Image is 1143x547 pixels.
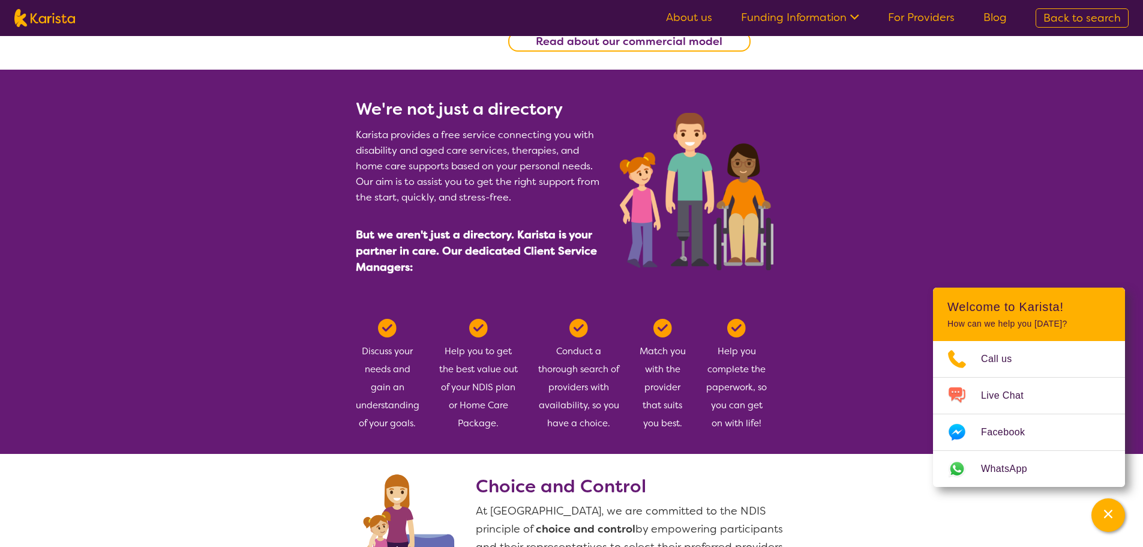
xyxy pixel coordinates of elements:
img: Tick [727,319,746,337]
span: WhatsApp [981,460,1042,478]
img: Tick [653,319,672,337]
img: Tick [469,319,488,337]
img: Tick [569,319,588,337]
ul: Choose channel [933,341,1125,487]
div: Help you complete the paperwork, so you can get on with life! [705,319,769,432]
p: Karista provides a free service connecting you with disability and aged care services, therapies,... [356,127,605,205]
img: Participants [620,113,773,270]
span: Back to search [1043,11,1121,25]
h2: We're not just a directory [356,98,605,120]
a: About us [666,10,712,25]
h2: Choice and Control [476,476,788,497]
div: Help you to get the best value out of your NDIS plan or Home Care Package. [439,319,518,432]
div: Conduct a thorough search of providers with availability, so you have a choice. [538,319,620,432]
a: Back to search [1036,8,1129,28]
a: Funding Information [741,10,859,25]
b: choice and control [536,522,635,536]
div: Match you with the provider that suits you best. [639,319,686,432]
p: How can we help you [DATE]? [947,319,1111,329]
img: Karista logo [14,9,75,27]
div: Discuss your needs and gain an understanding of your goals. [356,319,419,432]
a: For Providers [888,10,955,25]
a: Web link opens in a new tab. [933,451,1125,487]
span: Live Chat [981,387,1038,405]
span: But we aren't just a directory. Karista is your partner in care. Our dedicated Client Service Man... [356,228,597,274]
a: Blog [983,10,1007,25]
b: Read about our commercial model [536,34,722,49]
span: Call us [981,350,1027,368]
div: Channel Menu [933,288,1125,487]
button: Channel Menu [1091,498,1125,532]
h2: Welcome to Karista! [947,300,1111,314]
img: Tick [378,319,397,337]
span: Facebook [981,423,1039,441]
